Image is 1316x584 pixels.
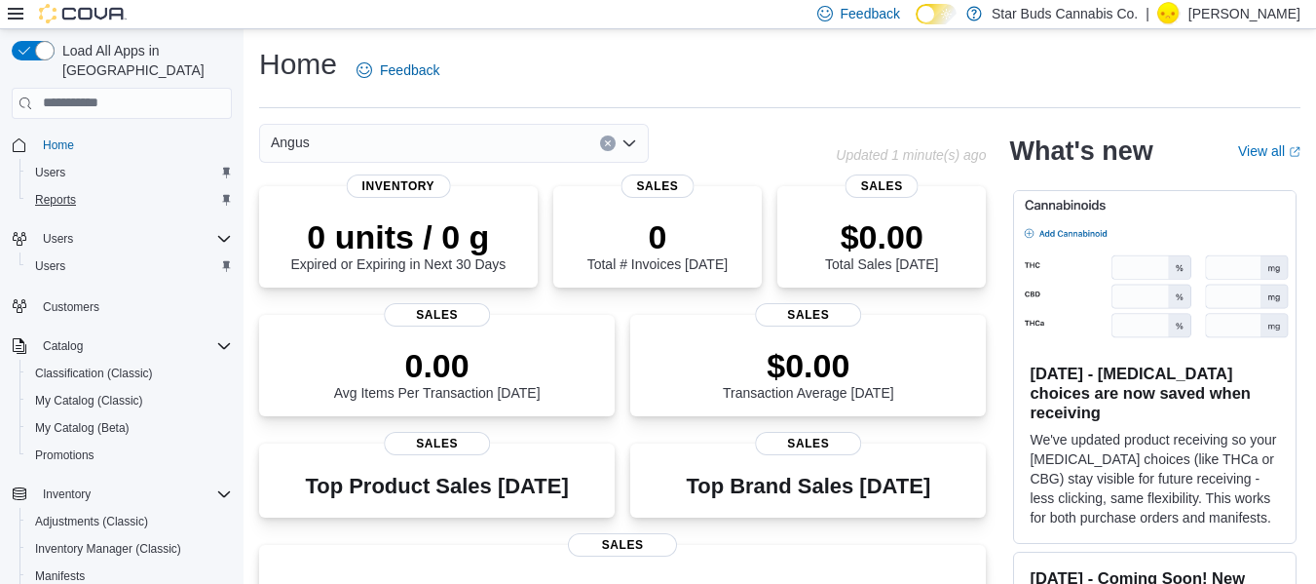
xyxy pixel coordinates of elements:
a: Feedback [349,51,447,90]
button: Users [19,159,240,186]
p: Updated 1 minute(s) ago [836,147,986,163]
button: Promotions [19,442,240,469]
span: Users [43,231,73,247]
div: Total # Invoices [DATE] [587,217,728,272]
span: My Catalog (Classic) [35,393,143,409]
span: Inventory [35,483,232,506]
span: Feedback [380,60,439,80]
span: Home [35,133,232,157]
button: Reports [19,186,240,214]
span: Sales [384,432,491,455]
span: Users [35,258,65,274]
h2: What's new [1009,136,1152,167]
p: We've updated product receiving so your [MEDICAL_DATA] choices (like THCa or CBG) stay visible fo... [1030,430,1280,527]
span: My Catalog (Beta) [27,416,232,440]
span: Classification (Classic) [35,366,153,381]
button: Catalog [4,332,240,360]
button: Customers [4,292,240,320]
button: Adjustments (Classic) [19,508,240,535]
button: Catalog [35,334,91,358]
a: Users [27,161,73,184]
span: Users [35,227,232,251]
span: Users [27,161,232,184]
span: Customers [43,299,99,315]
span: Feedback [841,4,900,23]
span: Promotions [27,444,232,467]
button: Classification (Classic) [19,360,240,387]
span: Adjustments (Classic) [35,514,148,529]
p: $0.00 [723,346,894,385]
div: Avg Items Per Transaction [DATE] [334,346,541,401]
p: Star Buds Cannabis Co. [992,2,1138,25]
span: Catalog [43,338,83,354]
span: Sales [620,175,694,198]
span: Catalog [35,334,232,358]
span: Reports [35,192,76,208]
span: Users [27,254,232,278]
a: Adjustments (Classic) [27,510,156,533]
span: Inventory [347,175,451,198]
svg: External link [1289,146,1300,158]
button: Inventory [35,483,98,506]
p: | [1146,2,1149,25]
button: My Catalog (Classic) [19,387,240,414]
span: Promotions [35,448,94,463]
div: Total Sales [DATE] [825,217,938,272]
a: Reports [27,188,84,212]
a: Promotions [27,444,102,467]
p: 0 units / 0 g [290,217,506,256]
div: Transaction Average [DATE] [723,346,894,401]
span: Load All Apps in [GEOGRAPHIC_DATA] [55,41,232,80]
span: Angus [271,131,310,154]
p: $0.00 [825,217,938,256]
button: Users [19,253,240,280]
button: Clear input [600,136,616,151]
a: My Catalog (Classic) [27,389,151,412]
h3: [DATE] - [MEDICAL_DATA] choices are now saved when receiving [1030,364,1280,422]
span: Reports [27,188,232,212]
button: Users [35,227,81,251]
h1: Home [259,45,337,84]
span: Sales [755,432,862,455]
button: Inventory Manager (Classic) [19,535,240,563]
span: Sales [846,175,919,198]
a: Users [27,254,73,278]
span: Sales [384,303,491,327]
h3: Top Product Sales [DATE] [305,475,568,498]
p: [PERSON_NAME] [1188,2,1300,25]
span: Sales [568,533,677,557]
a: View allExternal link [1238,143,1300,159]
span: Inventory Manager (Classic) [27,537,232,561]
button: Inventory [4,481,240,508]
p: 0.00 [334,346,541,385]
a: My Catalog (Beta) [27,416,137,440]
span: My Catalog (Classic) [27,389,232,412]
span: Classification (Classic) [27,362,232,385]
a: Home [35,134,82,157]
span: My Catalog (Beta) [35,420,130,436]
span: Dark Mode [916,24,917,25]
button: Home [4,131,240,159]
div: Expired or Expiring in Next 30 Days [290,217,506,272]
span: Customers [35,293,232,318]
button: Users [4,225,240,253]
a: Inventory Manager (Classic) [27,537,189,561]
h3: Top Brand Sales [DATE] [686,475,930,498]
a: Classification (Classic) [27,362,161,385]
span: Manifests [35,568,85,584]
span: Inventory Manager (Classic) [35,541,181,557]
span: Adjustments (Classic) [27,510,232,533]
a: Customers [35,295,107,319]
img: Cova [39,4,127,23]
span: Inventory [43,487,91,502]
span: Sales [755,303,862,327]
input: Dark Mode [916,4,957,24]
span: Home [43,137,74,153]
div: Lucas Walker [1157,2,1181,25]
button: My Catalog (Beta) [19,414,240,442]
span: Users [35,165,65,180]
p: 0 [587,217,728,256]
button: Open list of options [621,136,637,151]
